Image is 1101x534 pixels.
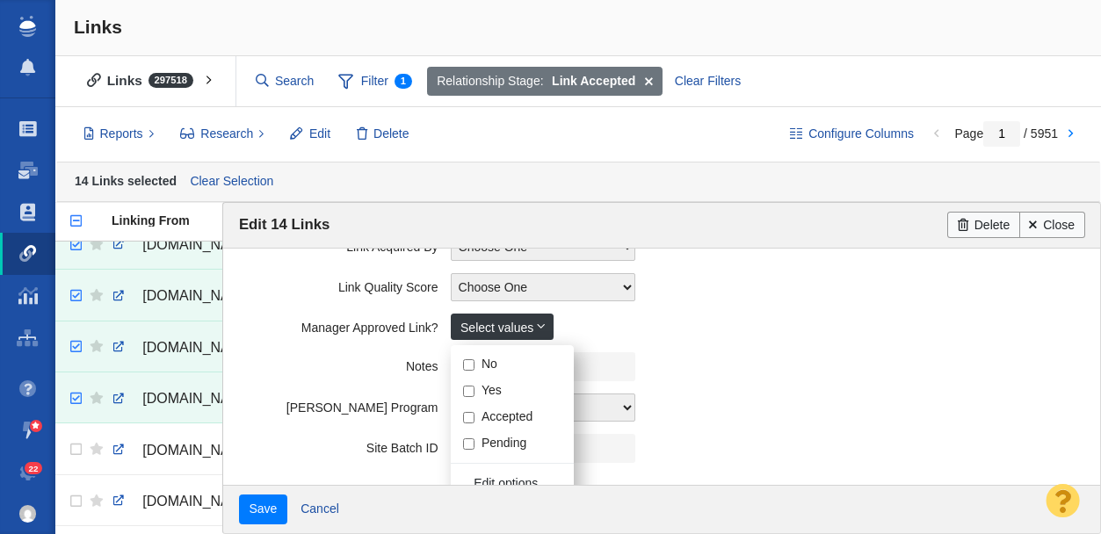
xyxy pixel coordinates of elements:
[291,496,350,523] a: Cancel
[25,462,43,475] span: 22
[947,212,1019,238] a: Delete
[142,443,291,458] span: [DOMAIN_NAME][URL]
[19,16,35,37] img: buzzstream_logo_iconsimple.png
[664,67,750,97] div: Clear Filters
[239,273,451,295] label: Link Quality Score
[74,119,164,149] button: Reports
[142,494,291,509] span: [DOMAIN_NAME][URL]
[482,435,526,451] label: Pending
[200,125,253,143] span: Research
[552,72,635,90] strong: Link Accepted
[395,74,412,89] span: 1
[437,72,543,90] span: Relationship Stage:
[309,125,330,143] span: Edit
[954,126,1058,141] span: Page / 5951
[112,214,286,229] a: Linking From
[239,393,451,415] label: [PERSON_NAME] Program
[112,436,272,465] a: [DOMAIN_NAME][URL]
[482,408,532,424] label: Accepted
[112,487,272,516] a: [DOMAIN_NAME][URL]
[112,384,272,414] a: [DOMAIN_NAME][URL]
[780,119,924,149] button: Configure Columns
[112,281,272,311] a: [DOMAIN_NAME][URL]
[482,382,502,398] label: Yes
[451,314,554,340] a: Select values
[74,17,122,37] span: Links
[112,214,286,227] div: Linking From
[482,356,497,372] label: No
[142,288,291,303] span: [DOMAIN_NAME][URL]
[112,230,272,260] a: [DOMAIN_NAME][URL]
[100,125,143,143] span: Reports
[249,66,322,97] input: Search
[239,216,330,233] span: Edit 14 Links
[19,505,37,523] img: 4d4450a2c5952a6e56f006464818e682
[75,173,177,187] strong: 14 Links selected
[239,494,287,524] input: Save
[112,333,272,363] a: [DOMAIN_NAME][URL]
[280,119,340,149] button: Edit
[373,125,409,143] span: Delete
[186,169,278,195] a: Clear Selection
[142,237,291,252] span: [DOMAIN_NAME][URL]
[808,125,914,143] span: Configure Columns
[239,314,451,336] label: Manager Approved Link?
[239,434,451,456] label: Site Batch ID
[329,65,422,98] span: Filter
[239,352,451,374] label: Notes
[1019,212,1085,238] a: Close
[347,119,419,149] button: Delete
[142,391,291,406] span: [DOMAIN_NAME][URL]
[142,340,291,355] span: [DOMAIN_NAME][URL]
[451,470,586,495] a: Edit options...
[170,119,275,149] button: Research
